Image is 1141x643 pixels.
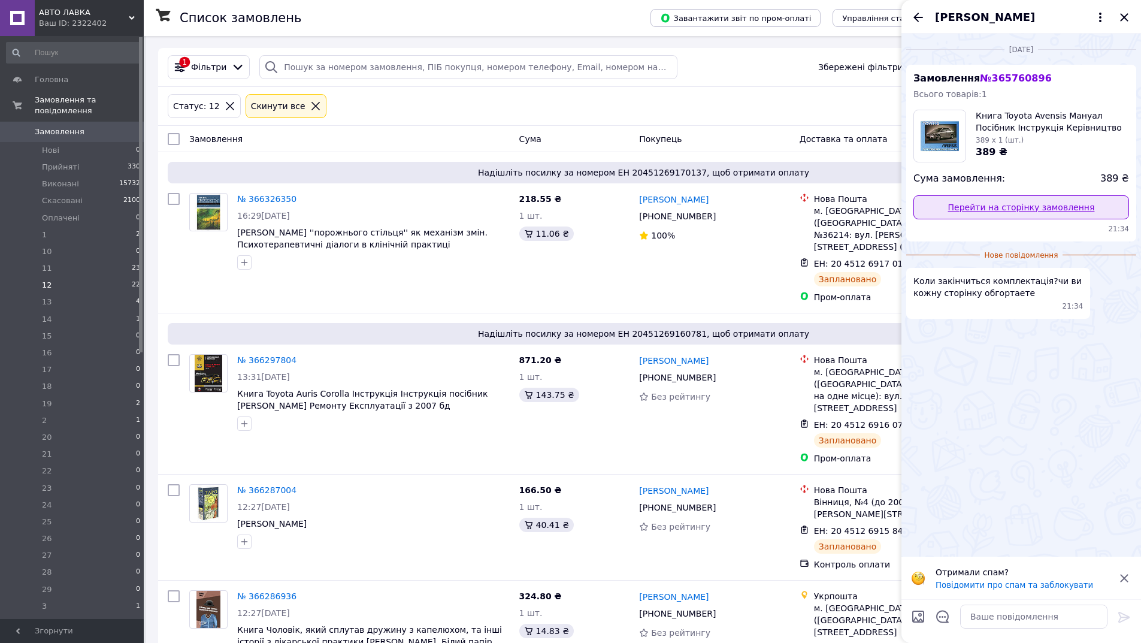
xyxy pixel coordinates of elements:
[123,195,140,206] span: 2100
[519,194,562,204] span: 218.55 ₴
[42,280,52,291] span: 12
[136,517,140,527] span: 0
[172,167,1115,179] span: Надішліть посилку за номером ЕН 20451269170137, щоб отримати оплату
[136,567,140,578] span: 0
[172,328,1115,340] span: Надішліть посилку за номером ЕН 20451269160781, щоб отримати оплату
[911,10,925,25] button: Назад
[42,246,52,257] span: 10
[42,415,47,426] span: 2
[814,539,882,554] div: Заплановано
[833,9,943,27] button: Управління статусами
[42,601,47,612] span: 3
[921,110,960,162] img: 1281835385_w160_h160_kniga-toyota-avensis.jpg
[42,348,52,358] span: 16
[639,609,716,618] span: [PHONE_NUMBER]
[189,354,228,393] a: Фото товару
[519,502,543,512] span: 1 шт.
[814,366,982,414] div: м. [GEOGRAPHIC_DATA] ([GEOGRAPHIC_DATA].), №13 (до 30 кг на одне місце): вул. [STREET_ADDRESS]
[197,485,219,522] img: Фото товару
[195,355,223,392] img: Фото товару
[237,608,290,618] span: 12:27[DATE]
[519,608,543,618] span: 1 шт.
[651,231,675,240] span: 100%
[639,485,709,497] a: [PERSON_NAME]
[650,9,821,27] button: Завантажити звіт по пром-оплаті
[651,522,710,532] span: Без рейтингу
[42,517,52,527] span: 25
[42,449,52,460] span: 21
[136,348,140,358] span: 0
[814,291,982,303] div: Пром-оплата
[814,205,982,253] div: м. [GEOGRAPHIC_DATA] ([GEOGRAPHIC_DATA].), Поштомат №36214: вул. [PERSON_NAME][STREET_ADDRESS] (м...
[195,194,223,231] img: Фото товару
[660,13,811,23] span: Завантажити звіт по пром-оплаті
[42,618,52,629] span: 30
[913,172,1005,186] span: Сума замовлення:
[189,590,228,629] a: Фото товару
[42,483,52,494] span: 23
[196,591,221,628] img: Фото товару
[237,502,290,512] span: 12:27[DATE]
[136,246,140,257] span: 0
[519,134,541,144] span: Cума
[913,89,987,99] span: Всього товарів: 1
[237,372,290,382] span: 13:31[DATE]
[136,432,140,443] span: 0
[189,193,228,231] a: Фото товару
[171,99,222,113] div: Статус: 12
[42,297,52,307] span: 13
[249,99,308,113] div: Cкинути все
[237,485,296,495] a: № 366287004
[136,415,140,426] span: 1
[42,500,52,511] span: 24
[189,134,243,144] span: Замовлення
[976,136,1024,144] span: 389 x 1 (шт.)
[913,195,1129,219] a: Перейти на сторінку замовлення
[35,95,144,116] span: Замовлення та повідомлення
[6,42,141,64] input: Пошук
[132,263,140,274] span: 23
[814,526,914,536] span: ЕН: 20 4512 6915 8471
[42,179,79,189] span: Виконані
[259,55,677,79] input: Пошук за номером замовлення, ПІБ покупця, номером телефону, Email, номером накладної
[976,146,1007,158] span: 389 ₴
[42,533,52,544] span: 26
[1117,10,1131,25] button: Закрити
[42,399,52,409] span: 19
[519,211,543,221] span: 1 шт.
[237,591,296,601] a: № 366286936
[42,432,52,443] span: 20
[136,449,140,460] span: 0
[814,602,982,638] div: м. [GEOGRAPHIC_DATA] ([GEOGRAPHIC_DATA].), 02222, просп. [STREET_ADDRESS]
[980,73,1051,84] span: № 365760896
[237,228,488,261] a: [PERSON_NAME] ''порожнього стільця'' як механізм змін. Психотерапевтичні діалоги в клінічній прак...
[913,73,1052,84] span: Замовлення
[639,373,716,382] span: [PHONE_NUMBER]
[976,110,1129,134] span: Книга Toyota Avensis Мануал Посібник Інструкція Керівництво Довідник По Ремонту Експлуатації ТО С...
[906,43,1136,55] div: 10.10.2025
[814,496,982,520] div: Вінниця, №4 (до 200 кг): вул. [PERSON_NAME][STREET_ADDRESS]
[136,550,140,561] span: 0
[519,624,574,638] div: 14.83 ₴
[814,420,914,430] span: ЕН: 20 4512 6916 0781
[180,11,301,25] h1: Список замовлень
[814,193,982,205] div: Нова Пошта
[980,250,1063,261] span: Нове повідомлення
[651,628,710,638] span: Без рейтингу
[42,567,52,578] span: 28
[136,601,140,612] span: 1
[128,162,140,173] span: 330
[42,162,79,173] span: Прийняті
[519,591,562,601] span: 324.80 ₴
[639,591,709,603] a: [PERSON_NAME]
[237,194,296,204] a: № 366326350
[800,134,888,144] span: Доставка та оплата
[39,18,144,29] div: Ваш ID: 2322402
[136,466,140,476] span: 0
[639,355,709,367] a: [PERSON_NAME]
[136,618,140,629] span: 0
[237,389,488,410] a: Книга Toyota Auris Corolla Інструкція Інструкція посібник [PERSON_NAME] Ремонту Експлуатації з 20...
[519,372,543,382] span: 1 шт.
[639,194,709,206] a: [PERSON_NAME]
